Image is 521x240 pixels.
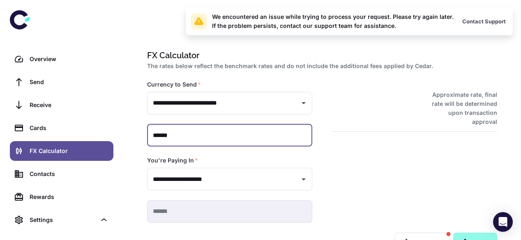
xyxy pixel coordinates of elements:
[423,90,497,126] h6: Approximate rate, final rate will be determined upon transaction approval
[30,215,96,224] div: Settings
[30,101,108,110] div: Receive
[147,156,198,165] label: You're Paying In
[212,12,454,30] div: We encountered an issue while trying to process your request. Please try again later. If the prob...
[10,72,113,92] a: Send
[10,95,113,115] a: Receive
[10,187,113,207] a: Rewards
[30,55,108,64] div: Overview
[30,192,108,201] div: Rewards
[298,174,309,185] button: Open
[30,78,108,87] div: Send
[493,212,513,232] div: Open Intercom Messenger
[10,141,113,161] a: FX Calculator
[30,123,108,133] div: Cards
[147,80,201,89] label: Currency to Send
[10,164,113,184] a: Contacts
[10,49,113,69] a: Overview
[30,169,108,178] div: Contacts
[30,146,108,155] div: FX Calculator
[460,15,508,27] button: Contact Support
[298,97,309,109] button: Open
[147,49,494,62] h1: FX Calculator
[10,118,113,138] a: Cards
[10,210,113,230] div: Settings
